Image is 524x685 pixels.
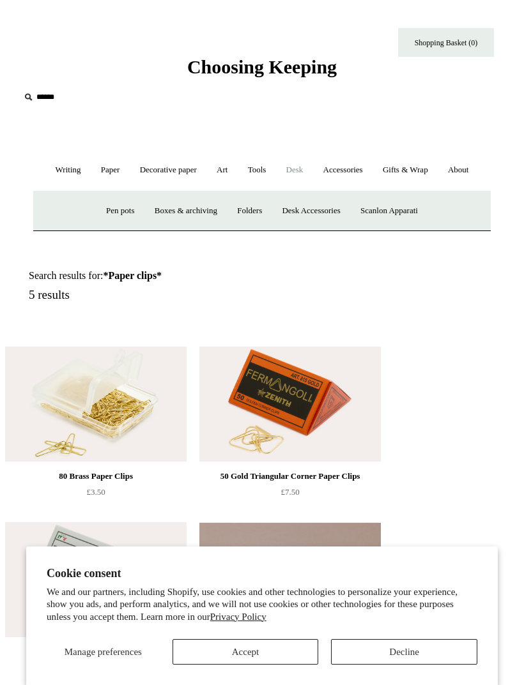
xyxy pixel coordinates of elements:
[314,153,372,187] a: Accessories
[47,567,477,580] h2: Cookie consent
[203,469,378,484] div: 50 Gold Triangular Corner Paper Clips
[199,347,381,462] img: 50 Gold Triangular Corner Paper Clips
[47,639,160,665] button: Manage preferences
[8,644,183,659] div: 50 Steel Triangular Corner Paper Clips
[47,153,90,187] a: Writing
[239,153,275,187] a: Tools
[187,66,337,75] a: Choosing Keeping
[199,522,381,637] img: Black Pilot Custom 74 Fountain Pen, Extra Fine Nib
[5,522,187,637] img: 50 Steel Triangular Corner Paper Clips
[199,469,381,521] a: 50 Gold Triangular Corner Paper Clips £7.50
[5,347,187,462] a: 80 Brass Paper Clips 80 Brass Paper Clips
[131,153,206,187] a: Decorative paper
[146,194,226,228] a: Boxes & archiving
[351,194,427,228] a: Scanlon Apparati
[29,269,277,282] h1: Search results for:
[187,56,337,77] span: Choosing Keeping
[65,647,142,657] span: Manage preferences
[281,487,299,497] span: £7.50
[103,270,162,281] strong: *Paper clips*
[439,153,478,187] a: About
[199,347,381,462] a: 50 Gold Triangular Corner Paper Clips 50 Gold Triangular Corner Paper Clips
[86,487,105,497] span: £3.50
[47,586,477,624] p: We and our partners, including Shopify, use cookies and other technologies to personalize your ex...
[5,469,187,521] a: 80 Brass Paper Clips £3.50
[331,639,477,665] button: Decline
[374,153,437,187] a: Gifts & Wrap
[5,522,187,637] a: 50 Steel Triangular Corner Paper Clips 50 Steel Triangular Corner Paper Clips
[273,194,349,228] a: Desk Accessories
[173,639,319,665] button: Accept
[228,194,271,228] a: Folders
[92,153,129,187] a: Paper
[5,347,187,462] img: 80 Brass Paper Clips
[199,522,381,637] a: Black Pilot Custom 74 Fountain Pen, Extra Fine Nib Black Pilot Custom 74 Fountain Pen, Extra Fine...
[29,288,277,303] h5: 5 results
[208,153,236,187] a: Art
[277,153,312,187] a: Desk
[398,28,494,57] a: Shopping Basket (0)
[97,194,143,228] a: Pen pots
[210,612,266,622] a: Privacy Policy
[8,469,183,484] div: 80 Brass Paper Clips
